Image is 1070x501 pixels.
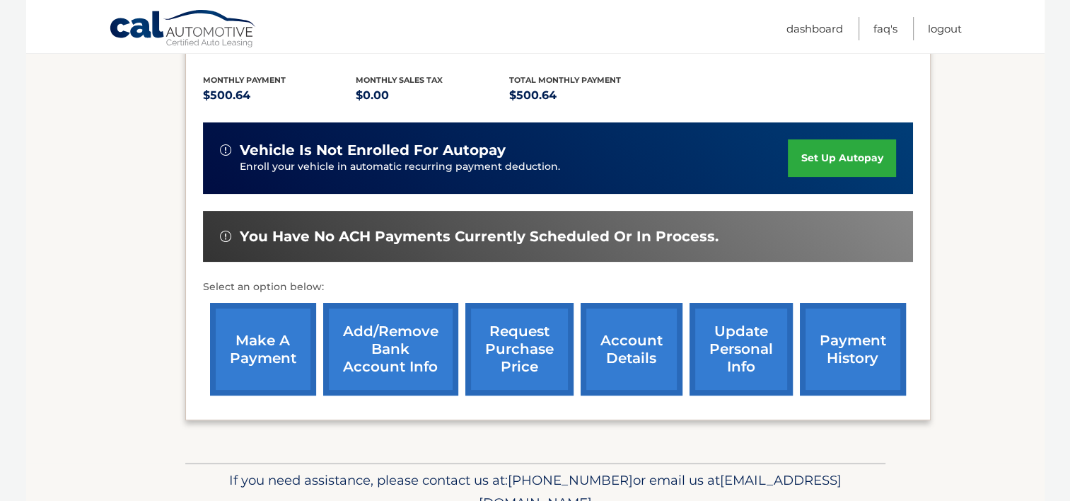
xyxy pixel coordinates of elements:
[220,144,231,156] img: alert-white.svg
[203,279,913,296] p: Select an option below:
[465,303,574,396] a: request purchase price
[240,159,789,175] p: Enroll your vehicle in automatic recurring payment deduction.
[323,303,458,396] a: Add/Remove bank account info
[203,86,356,105] p: $500.64
[581,303,682,396] a: account details
[509,86,663,105] p: $500.64
[690,303,793,396] a: update personal info
[788,139,895,177] a: set up autopay
[786,17,843,40] a: Dashboard
[356,75,443,85] span: Monthly sales Tax
[928,17,962,40] a: Logout
[873,17,897,40] a: FAQ's
[509,75,621,85] span: Total Monthly Payment
[203,75,286,85] span: Monthly Payment
[356,86,509,105] p: $0.00
[210,303,316,396] a: make a payment
[800,303,906,396] a: payment history
[508,472,633,488] span: [PHONE_NUMBER]
[240,142,506,159] span: vehicle is not enrolled for autopay
[109,9,257,50] a: Cal Automotive
[240,228,719,246] span: You have no ACH payments currently scheduled or in process.
[220,231,231,242] img: alert-white.svg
